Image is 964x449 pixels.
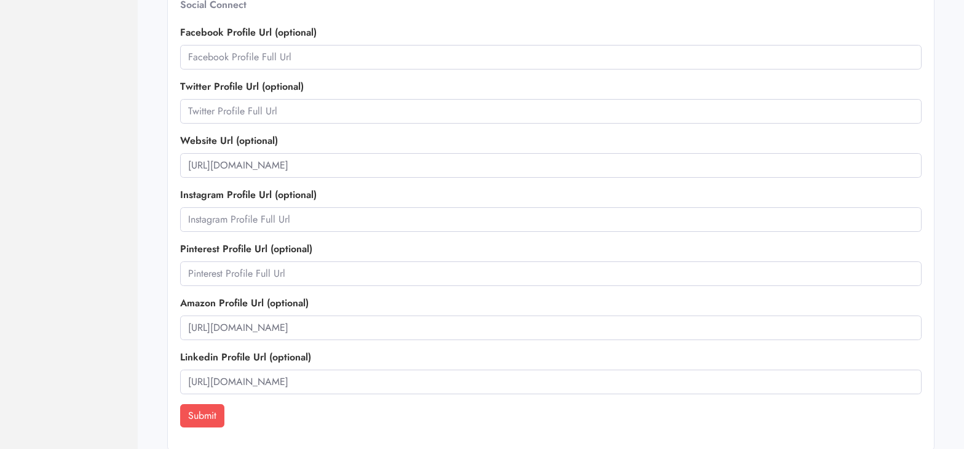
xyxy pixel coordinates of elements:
label: Pinterest Profile Url (optional) [180,242,312,256]
input: Website Full Url [180,153,922,178]
label: Amazon Profile Url (optional) [180,296,309,311]
input: Twitter Profile Full Url [180,99,922,124]
input: Instagram Profile Full Url [180,207,922,232]
input: Facebook Profile Full Url [180,45,922,70]
label: Facebook Profile Url (optional) [180,25,317,40]
input: Pinterest Profile Full Url [180,261,922,286]
label: Instagram Profile Url (optional) [180,188,317,202]
input: Amazon Profile Full Url [180,316,922,340]
label: Website Url (optional) [180,133,278,148]
label: Linkedin Profile Url (optional) [180,350,311,365]
label: Twitter Profile Url (optional) [180,79,304,94]
input: Linkedin Profile Full Url [180,370,922,394]
button: Submit [180,404,224,427]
